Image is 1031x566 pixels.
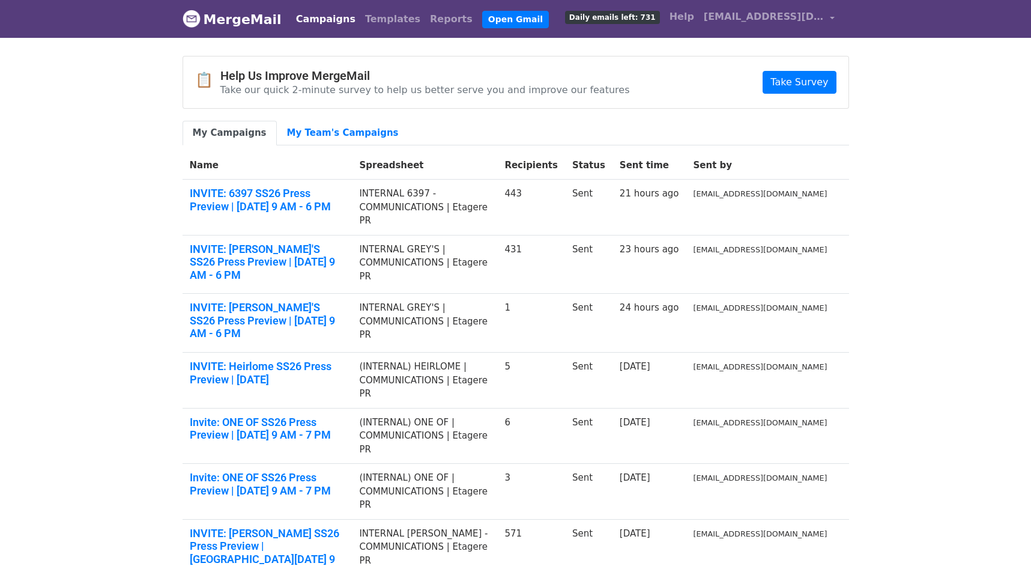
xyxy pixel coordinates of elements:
a: My Team's Campaigns [277,121,409,145]
td: 5 [497,353,565,409]
td: INTERNAL GREY'S | COMMUNICATIONS | Etagere PR [352,235,497,294]
th: Sent time [612,151,686,180]
td: (INTERNAL) HEIRLOME | COMMUNICATIONS | Etagere PR [352,353,497,409]
small: [EMAIL_ADDRESS][DOMAIN_NAME] [694,189,827,198]
th: Sent by [686,151,835,180]
a: [DATE] [620,528,650,539]
th: Status [565,151,612,180]
th: Recipients [497,151,565,180]
a: MergeMail [183,7,282,32]
a: Open Gmail [482,11,549,28]
img: MergeMail logo [183,10,201,28]
a: Templates [360,7,425,31]
td: Sent [565,235,612,294]
td: 3 [497,464,565,520]
td: Sent [565,353,612,409]
small: [EMAIL_ADDRESS][DOMAIN_NAME] [694,362,827,371]
a: Reports [425,7,477,31]
p: Take our quick 2-minute survey to help us better serve you and improve our features [220,84,630,96]
a: Daily emails left: 731 [560,5,665,29]
td: 431 [497,235,565,294]
small: [EMAIL_ADDRESS][DOMAIN_NAME] [694,245,827,254]
a: Invite: ONE OF SS26 Press Preview | [DATE] 9 AM - 7 PM [190,471,345,497]
a: Take Survey [763,71,836,94]
small: [EMAIL_ADDRESS][DOMAIN_NAME] [694,303,827,312]
td: INTERNAL 6397 - COMMUNICATIONS | Etagere PR [352,180,497,236]
a: Help [665,5,699,29]
td: Sent [565,464,612,520]
a: INVITE: [PERSON_NAME]'S SS26 Press Preview | [DATE] 9 AM - 6 PM [190,301,345,340]
a: INVITE: [PERSON_NAME]'S SS26 Press Preview | [DATE] 9 AM - 6 PM [190,243,345,282]
a: My Campaigns [183,121,277,145]
h4: Help Us Improve MergeMail [220,68,630,83]
small: [EMAIL_ADDRESS][DOMAIN_NAME] [694,473,827,482]
td: 6 [497,408,565,464]
small: [EMAIL_ADDRESS][DOMAIN_NAME] [694,418,827,427]
td: (INTERNAL) ONE OF | COMMUNICATIONS | Etagere PR [352,464,497,520]
a: INVITE: Heirlome SS26 Press Preview | [DATE] [190,360,345,386]
td: INTERNAL GREY'S | COMMUNICATIONS | Etagere PR [352,294,497,353]
a: Invite: ONE OF SS26 Press Preview | [DATE] 9 AM - 7 PM [190,416,345,442]
td: Sent [565,294,612,353]
th: Name [183,151,352,180]
a: 24 hours ago [620,302,679,313]
td: Sent [565,180,612,236]
a: INVITE: 6397 SS26 Press Preview | [DATE] 9 AM - 6 PM [190,187,345,213]
a: 23 hours ago [620,244,679,255]
td: (INTERNAL) ONE OF | COMMUNICATIONS | Etagere PR [352,408,497,464]
a: [EMAIL_ADDRESS][DOMAIN_NAME] [699,5,839,33]
span: Daily emails left: 731 [565,11,660,24]
a: Campaigns [291,7,360,31]
a: [DATE] [620,417,650,428]
a: 21 hours ago [620,188,679,199]
td: 1 [497,294,565,353]
td: Sent [565,408,612,464]
span: [EMAIL_ADDRESS][DOMAIN_NAME] [704,10,824,24]
th: Spreadsheet [352,151,497,180]
a: [DATE] [620,361,650,372]
a: [DATE] [620,472,650,483]
td: 443 [497,180,565,236]
span: 📋 [195,72,220,89]
small: [EMAIL_ADDRESS][DOMAIN_NAME] [694,529,827,538]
